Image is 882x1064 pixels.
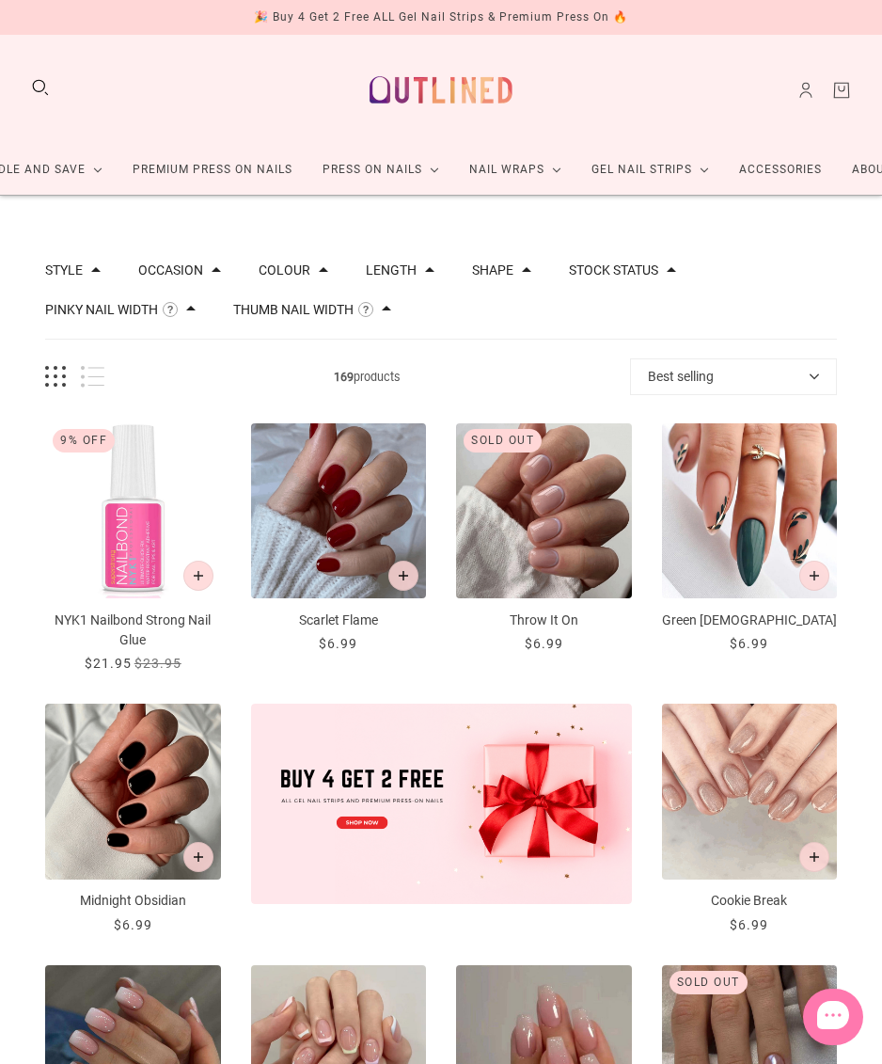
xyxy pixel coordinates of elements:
[730,636,768,651] span: $6.99
[85,656,132,671] span: $21.95
[45,366,66,388] button: Grid view
[183,842,213,872] button: Add to cart
[669,971,748,994] div: Sold out
[307,145,454,195] a: Press On Nails
[45,704,221,880] img: Midnight Obsidian-Press on Manicure-Outlined
[799,561,829,591] button: Add to cart
[456,423,632,655] a: Throw It On
[662,704,838,935] a: Cookie Break
[45,303,158,316] button: Filter by Pinky Nail Width
[45,263,83,277] button: Filter by Style
[259,263,310,277] button: Filter by Colour
[456,611,632,630] p: Throw It On
[454,145,576,195] a: Nail Wraps
[795,80,816,101] a: Account
[724,145,837,195] a: Accessories
[53,429,115,453] div: 9% Off
[45,423,221,675] a: NYK1 Nailbond Strong Nail Glue
[525,636,563,651] span: $6.99
[576,145,724,195] a: Gel Nail Strips
[251,423,427,655] a: Scarlet Flame
[569,263,658,277] button: Filter by Stock status
[81,366,104,388] button: List view
[254,8,628,27] div: 🎉 Buy 4 Get 2 Free ALL Gel Nail Strips & Premium Press On 🔥
[114,917,152,932] span: $6.99
[118,145,307,195] a: Premium Press On Nails
[30,77,51,98] button: Search
[662,423,838,655] a: Green Zen
[388,561,418,591] button: Add to cart
[831,80,852,101] a: Cart
[319,636,357,651] span: $6.99
[456,423,632,599] img: Throw It On-Press on Manicure-Outlined
[45,611,221,650] p: NYK1 Nailbond Strong Nail Glue
[45,891,221,911] p: Midnight Obsidian
[104,367,630,387] span: products
[251,423,427,599] img: Scarlet Flame-Press on Manicure-Outlined
[464,429,542,453] div: Sold out
[233,303,354,316] button: Filter by Thumb Nail Width
[134,656,181,671] span: $23.95
[183,561,213,591] button: Add to cart
[630,358,837,395] button: Best selling
[45,704,221,935] a: Midnight Obsidian
[358,50,524,130] a: Outlined
[472,263,513,277] button: Filter by Shape
[138,263,203,277] button: Filter by Occasion
[662,611,838,630] p: Green [DEMOGRAPHIC_DATA]
[251,611,427,630] p: Scarlet Flame
[366,263,417,277] button: Filter by Length
[334,370,354,384] b: 169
